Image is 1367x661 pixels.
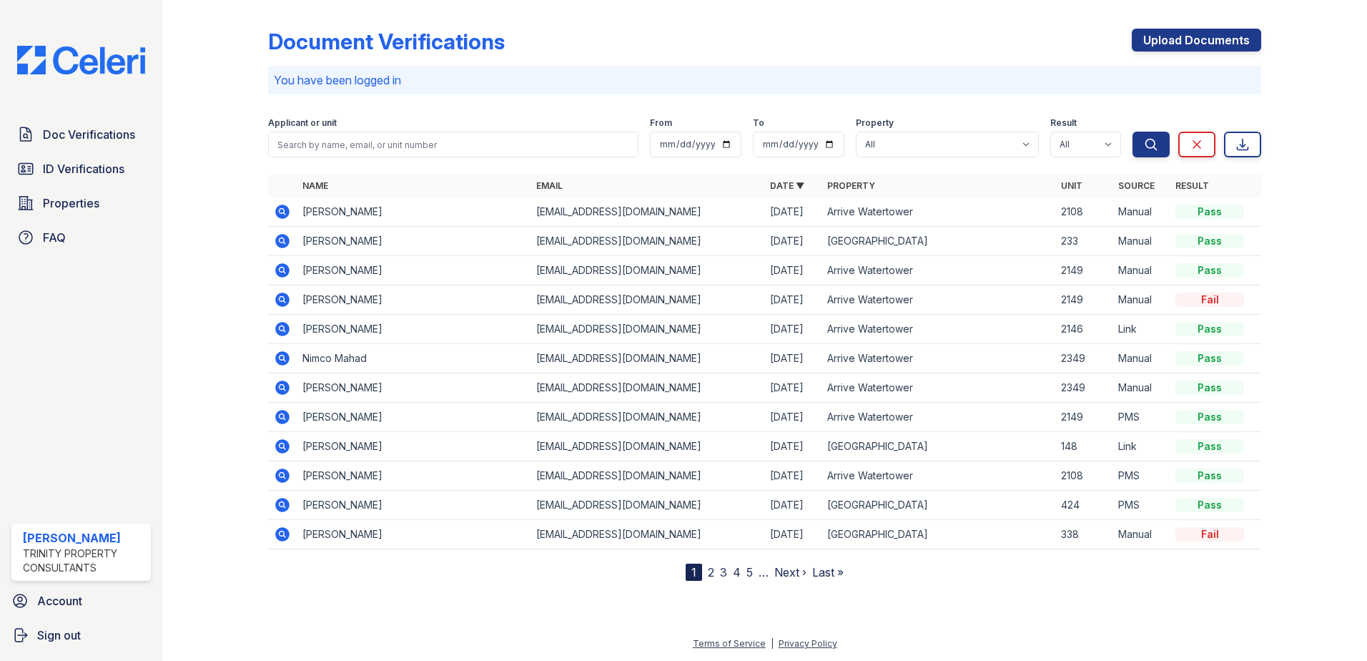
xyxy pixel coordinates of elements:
a: 3 [720,565,727,579]
a: Terms of Service [693,638,766,649]
td: PMS [1112,461,1170,491]
a: Account [6,587,157,615]
td: Arrive Watertower [821,285,1055,315]
td: [DATE] [764,256,821,285]
td: [GEOGRAPHIC_DATA] [821,491,1055,520]
td: [EMAIL_ADDRESS][DOMAIN_NAME] [530,227,764,256]
div: Pass [1175,439,1244,454]
td: [DATE] [764,461,821,491]
td: [GEOGRAPHIC_DATA] [821,432,1055,461]
div: Pass [1175,381,1244,395]
p: You have been logged in [274,72,1255,89]
div: Fail [1175,293,1244,307]
td: 148 [1055,432,1112,461]
td: [GEOGRAPHIC_DATA] [821,227,1055,256]
span: Doc Verifications [43,126,135,143]
a: Date ▼ [770,180,804,191]
td: Arrive Watertower [821,461,1055,491]
a: Name [302,180,328,191]
td: 2149 [1055,403,1112,432]
td: [EMAIL_ADDRESS][DOMAIN_NAME] [530,403,764,432]
td: [PERSON_NAME] [297,461,530,491]
td: 2108 [1055,197,1112,227]
td: 2349 [1055,344,1112,373]
label: From [650,117,672,129]
td: [PERSON_NAME] [297,432,530,461]
td: Manual [1112,344,1170,373]
td: 338 [1055,520,1112,549]
label: To [753,117,764,129]
td: [DATE] [764,227,821,256]
div: Pass [1175,205,1244,219]
a: Upload Documents [1132,29,1261,52]
td: [DATE] [764,520,821,549]
td: PMS [1112,403,1170,432]
td: [DATE] [764,285,821,315]
td: Manual [1112,256,1170,285]
td: Manual [1112,197,1170,227]
a: ID Verifications [11,155,151,183]
input: Search by name, email, or unit number [268,132,638,157]
td: [DATE] [764,344,821,373]
div: [PERSON_NAME] [23,529,145,547]
td: Manual [1112,373,1170,403]
td: [PERSON_NAME] [297,197,530,227]
td: [EMAIL_ADDRESS][DOMAIN_NAME] [530,432,764,461]
div: Pass [1175,263,1244,278]
a: Sign out [6,621,157,650]
a: Email [536,180,563,191]
span: Properties [43,195,99,212]
td: Arrive Watertower [821,197,1055,227]
a: Property [827,180,875,191]
a: FAQ [11,223,151,252]
td: [DATE] [764,491,821,520]
td: [DATE] [764,197,821,227]
td: Link [1112,315,1170,344]
td: [PERSON_NAME] [297,373,530,403]
td: [EMAIL_ADDRESS][DOMAIN_NAME] [530,197,764,227]
td: [EMAIL_ADDRESS][DOMAIN_NAME] [530,344,764,373]
a: 5 [746,565,753,579]
div: Pass [1175,410,1244,424]
td: 233 [1055,227,1112,256]
span: Sign out [37,627,81,644]
img: CE_Logo_Blue-a8612792a0a2168367f1c8372b55b34899dd931a85d93a1a3d3e32e68fde9ad4.png [6,46,157,74]
div: Pass [1175,234,1244,248]
a: Privacy Policy [779,638,837,649]
label: Applicant or unit [268,117,337,129]
td: Manual [1112,285,1170,315]
td: [DATE] [764,373,821,403]
td: 2349 [1055,373,1112,403]
td: PMS [1112,491,1170,520]
label: Property [856,117,894,129]
div: Pass [1175,469,1244,483]
td: [GEOGRAPHIC_DATA] [821,520,1055,549]
td: Manual [1112,227,1170,256]
a: Next › [774,565,806,579]
td: [DATE] [764,432,821,461]
label: Result [1050,117,1077,129]
td: [PERSON_NAME] [297,403,530,432]
td: Nimco Mahad [297,344,530,373]
div: 1 [686,564,702,581]
div: Pass [1175,498,1244,512]
a: Unit [1061,180,1082,191]
td: [DATE] [764,403,821,432]
td: Arrive Watertower [821,373,1055,403]
td: 2108 [1055,461,1112,491]
a: Last » [812,565,844,579]
td: Arrive Watertower [821,315,1055,344]
span: Account [37,592,82,609]
a: 4 [733,565,741,579]
td: 2149 [1055,285,1112,315]
td: [PERSON_NAME] [297,227,530,256]
div: Trinity Property Consultants [23,547,145,575]
td: Link [1112,432,1170,461]
a: Properties [11,189,151,217]
td: 2146 [1055,315,1112,344]
td: [EMAIL_ADDRESS][DOMAIN_NAME] [530,373,764,403]
div: | [771,638,774,649]
td: 424 [1055,491,1112,520]
td: [EMAIL_ADDRESS][DOMAIN_NAME] [530,285,764,315]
